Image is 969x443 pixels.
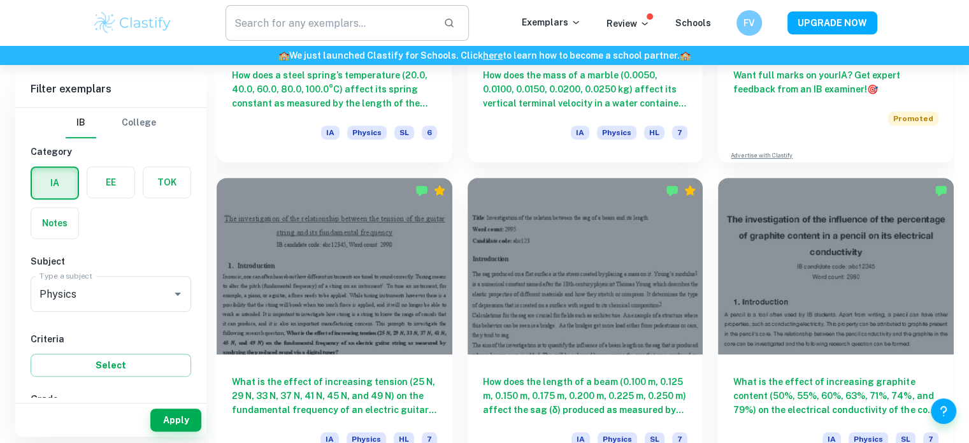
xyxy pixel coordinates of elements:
span: 🏫 [680,50,691,61]
button: TOK [143,167,190,198]
h6: Filter exemplars [15,71,206,107]
h6: How does the length of a beam (0.100 m, 0.125 m, 0.150 m, 0.175 m, 0.200 m, 0.225 m, 0.250 m) aff... [483,375,688,417]
button: IB [66,108,96,138]
button: FV [736,10,762,36]
h6: How does a steel spring’s temperature (20.0, 40.0, 60.0, 80.0, 100.0°C) affect its spring constan... [232,68,437,110]
button: IA [32,168,78,198]
button: Select [31,354,191,377]
h6: We just launched Clastify for Schools. Click to learn how to become a school partner. [3,48,966,62]
div: Filter type choice [66,108,156,138]
button: Notes [31,208,78,238]
h6: What is the effect of increasing tension (25 N, 29 N, 33 N, 37 N, 41 N, 45 N, and 49 N) on the fu... [232,375,437,417]
h6: Want full marks on your IA ? Get expert feedback from an IB examiner! [733,68,938,96]
span: IA [571,126,589,140]
span: IA [321,126,340,140]
div: Premium [433,184,446,197]
a: Advertise with Clastify [731,151,793,160]
input: Search for any exemplars... [226,5,434,41]
p: Exemplars [522,15,581,29]
h6: Category [31,145,191,159]
label: Type a subject [39,270,92,281]
button: UPGRADE NOW [787,11,877,34]
h6: Subject [31,254,191,268]
p: Review [607,17,650,31]
img: Marked [666,184,678,197]
h6: Grade [31,392,191,406]
img: Clastify logo [92,10,173,36]
span: HL [644,126,664,140]
img: Marked [415,184,428,197]
h6: How does the mass of a marble (0.0050, 0.0100, 0.0150, 0.0200, 0.0250 kg) affect its vertical ter... [483,68,688,110]
button: Apply [150,409,201,432]
h6: Criteria [31,332,191,346]
span: Promoted [888,112,938,126]
span: 🎯 [867,84,878,94]
span: 6 [422,126,437,140]
button: Help and Feedback [931,398,956,424]
h6: FV [742,16,756,30]
span: Physics [347,126,387,140]
span: 7 [672,126,687,140]
h6: What is the effect of increasing graphite content (50%, 55%, 60%, 63%, 71%, 74%, and 79%) on the ... [733,375,938,417]
button: College [122,108,156,138]
span: SL [394,126,414,140]
span: 🏫 [278,50,289,61]
img: Marked [935,184,947,197]
button: Open [169,285,187,303]
a: Schools [675,18,711,28]
div: Premium [684,184,696,197]
span: Physics [597,126,636,140]
a: here [483,50,503,61]
button: EE [87,167,134,198]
